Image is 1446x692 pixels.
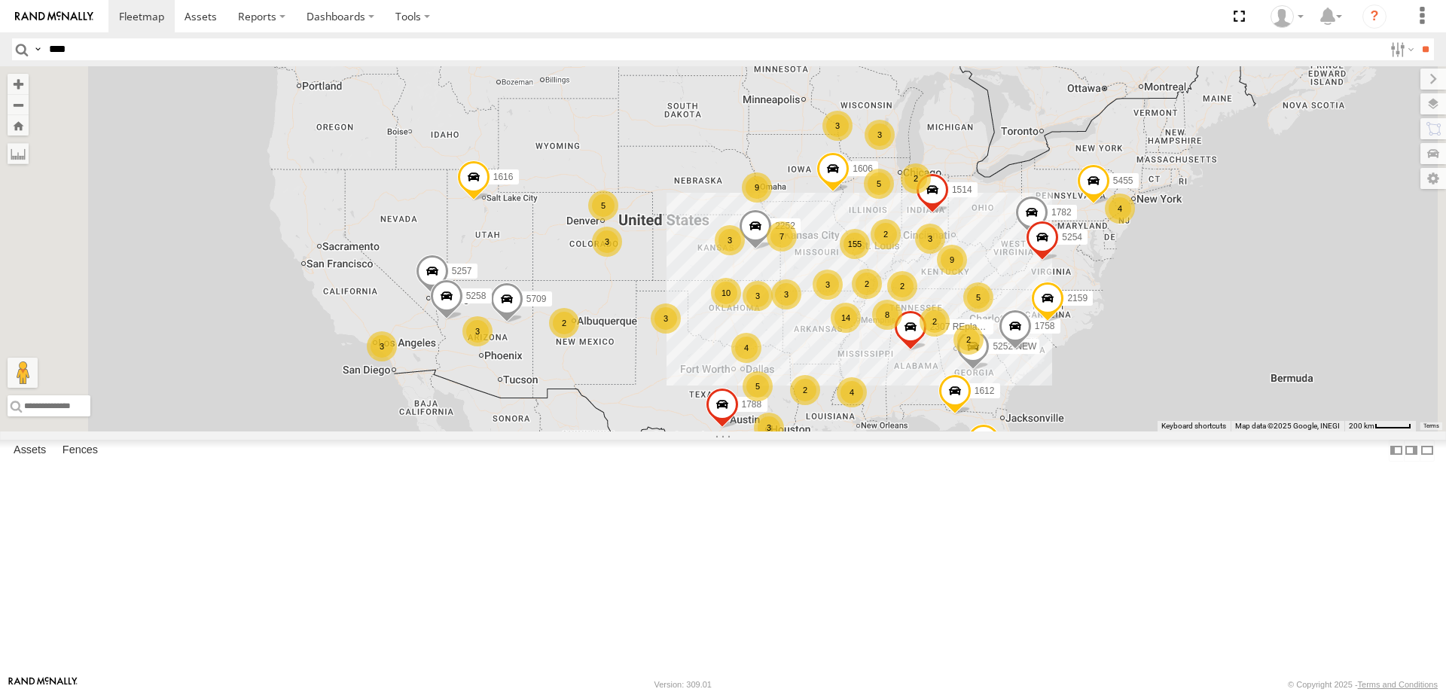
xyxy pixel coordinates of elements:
[8,115,29,136] button: Zoom Home
[1420,440,1435,462] label: Hide Summary Table
[1105,194,1135,224] div: 4
[1113,175,1133,185] span: 5455
[993,341,1036,352] span: 5252 NEW
[493,172,514,182] span: 1616
[8,358,38,388] button: Drag Pegman onto the map to open Street View
[8,677,78,692] a: Visit our Website
[975,386,995,396] span: 1612
[920,306,950,337] div: 2
[865,120,895,150] div: 3
[953,325,984,355] div: 2
[743,281,773,311] div: 3
[32,38,44,60] label: Search Query
[8,143,29,164] label: Measure
[1265,5,1309,28] div: Fred Welch
[55,440,105,461] label: Fences
[8,94,29,115] button: Zoom out
[549,308,579,338] div: 2
[790,375,820,405] div: 2
[743,371,773,401] div: 5
[822,111,853,141] div: 3
[915,224,945,254] div: 3
[1389,440,1404,462] label: Dock Summary Table to the Left
[771,279,801,309] div: 3
[1062,232,1082,242] span: 5254
[1051,207,1072,218] span: 1782
[654,680,712,689] div: Version: 309.01
[731,333,761,363] div: 4
[1235,422,1340,430] span: Map data ©2025 Google, INEGI
[831,303,861,333] div: 14
[1362,5,1387,29] i: ?
[775,221,795,231] span: 2252
[6,440,53,461] label: Assets
[742,399,762,410] span: 1788
[930,321,992,331] span: 2307 REplaced
[1035,321,1055,331] span: 1758
[588,191,618,221] div: 5
[452,266,472,276] span: 5257
[813,270,843,300] div: 3
[840,229,870,259] div: 155
[754,413,784,443] div: 3
[742,172,772,203] div: 9
[15,11,93,22] img: rand-logo.svg
[1423,423,1439,429] a: Terms (opens in new tab)
[952,184,972,195] span: 1514
[871,219,901,249] div: 2
[872,300,902,330] div: 8
[715,225,745,255] div: 3
[1288,680,1438,689] div: © Copyright 2025 -
[901,163,931,194] div: 2
[1161,421,1226,431] button: Keyboard shortcuts
[837,377,867,407] div: 4
[1404,440,1419,462] label: Dock Summary Table to the Right
[651,303,681,334] div: 3
[1344,421,1416,431] button: Map Scale: 200 km per 45 pixels
[887,271,917,301] div: 2
[1420,168,1446,189] label: Map Settings
[1358,680,1438,689] a: Terms and Conditions
[852,269,882,299] div: 2
[466,291,487,301] span: 5258
[937,245,967,275] div: 9
[1384,38,1417,60] label: Search Filter Options
[8,74,29,94] button: Zoom in
[711,278,741,308] div: 10
[526,294,547,304] span: 5709
[1349,422,1374,430] span: 200 km
[462,316,493,346] div: 3
[1067,293,1088,303] span: 2159
[864,169,894,199] div: 5
[367,331,397,361] div: 3
[592,227,622,257] div: 3
[853,163,873,174] span: 1606
[767,221,797,251] div: 7
[963,282,993,312] div: 5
